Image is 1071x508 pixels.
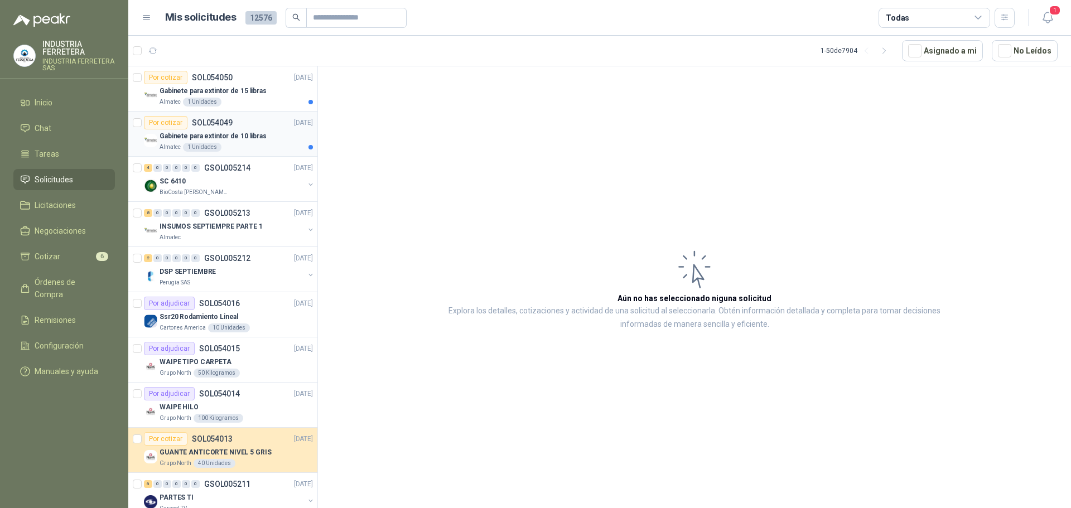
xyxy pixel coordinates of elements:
[144,315,157,328] img: Company Logo
[160,323,206,332] p: Cartones America
[144,71,187,84] div: Por cotizar
[194,414,243,423] div: 100 Kilogramos
[144,161,315,197] a: 4 0 0 0 0 0 GSOL005214[DATE] Company LogoSC 6410BioCosta [PERSON_NAME] Energy S.A.S
[208,323,250,332] div: 10 Unidades
[294,208,313,219] p: [DATE]
[128,112,317,157] a: Por cotizarSOL054049[DATE] Company LogoGabinete para extintor de 10 librasAlmatec1 Unidades
[992,40,1058,61] button: No Leídos
[13,309,115,331] a: Remisiones
[160,459,191,468] p: Grupo North
[128,292,317,337] a: Por adjudicarSOL054016[DATE] Company LogoSsr20 Rodamiento LinealCartones America10 Unidades
[13,220,115,241] a: Negociaciones
[183,143,221,152] div: 1 Unidades
[191,254,200,262] div: 0
[160,402,199,413] p: WAIPE HILO
[821,42,893,60] div: 1 - 50 de 7904
[42,40,115,56] p: INDUSTRIA FERRETERA
[160,233,181,242] p: Almatec
[35,96,52,109] span: Inicio
[35,340,84,352] span: Configuración
[153,164,162,172] div: 0
[172,254,181,262] div: 0
[199,390,240,398] p: SOL054014
[14,45,35,66] img: Company Logo
[160,143,181,152] p: Almatec
[160,357,231,367] p: WAIPE TIPO CARPETA
[144,269,157,283] img: Company Logo
[172,209,181,217] div: 0
[160,221,263,232] p: INSUMOS SEPTIEMPRE PARTE 1
[144,251,315,287] a: 2 0 0 0 0 0 GSOL005212[DATE] Company LogoDSP SEPTIEMBREPerugia SAS
[144,164,152,172] div: 4
[35,148,59,160] span: Tareas
[294,479,313,490] p: [DATE]
[194,459,235,468] div: 40 Unidades
[183,98,221,107] div: 1 Unidades
[144,297,195,310] div: Por adjudicar
[199,299,240,307] p: SOL054016
[144,387,195,400] div: Por adjudicar
[13,246,115,267] a: Cotizar6
[294,343,313,354] p: [DATE]
[163,164,171,172] div: 0
[194,369,240,378] div: 50 Kilogramos
[160,86,267,96] p: Gabinete para extintor de 15 libras
[13,92,115,113] a: Inicio
[160,369,191,378] p: Grupo North
[204,480,250,488] p: GSOL005211
[144,342,195,355] div: Por adjudicar
[1049,5,1061,16] span: 1
[35,199,76,211] span: Licitaciones
[128,428,317,473] a: Por cotizarSOL054013[DATE] Company LogoGUANTE ANTICORTE NIVEL 5 GRISGrupo North40 Unidades
[192,435,233,443] p: SOL054013
[35,250,60,263] span: Cotizar
[160,447,272,458] p: GUANTE ANTICORTE NIVEL 5 GRIS
[35,173,73,186] span: Solicitudes
[191,164,200,172] div: 0
[294,253,313,264] p: [DATE]
[163,480,171,488] div: 0
[13,118,115,139] a: Chat
[144,116,187,129] div: Por cotizar
[144,89,157,102] img: Company Logo
[204,254,250,262] p: GSOL005212
[153,480,162,488] div: 0
[160,176,186,187] p: SC 6410
[182,164,190,172] div: 0
[160,312,238,322] p: Ssr20 Rodamiento Lineal
[160,414,191,423] p: Grupo North
[153,209,162,217] div: 0
[35,276,104,301] span: Órdenes de Compra
[294,163,313,173] p: [DATE]
[144,254,152,262] div: 2
[42,58,115,71] p: INDUSTRIA FERRETERA SAS
[165,9,237,26] h1: Mis solicitudes
[144,206,315,242] a: 8 0 0 0 0 0 GSOL005213[DATE] Company LogoINSUMOS SEPTIEMPRE PARTE 1Almatec
[192,74,233,81] p: SOL054050
[128,66,317,112] a: Por cotizarSOL054050[DATE] Company LogoGabinete para extintor de 15 librasAlmatec1 Unidades
[191,209,200,217] div: 0
[35,314,76,326] span: Remisiones
[617,292,771,304] h3: Aún no has seleccionado niguna solicitud
[35,122,51,134] span: Chat
[204,164,250,172] p: GSOL005214
[13,195,115,216] a: Licitaciones
[13,361,115,382] a: Manuales y ayuda
[886,12,909,24] div: Todas
[144,224,157,238] img: Company Logo
[160,492,194,503] p: PARTES TI
[160,188,230,197] p: BioCosta [PERSON_NAME] Energy S.A.S
[292,13,300,21] span: search
[144,209,152,217] div: 8
[245,11,277,25] span: 12576
[144,179,157,192] img: Company Logo
[35,225,86,237] span: Negociaciones
[35,365,98,378] span: Manuales y ayuda
[153,254,162,262] div: 0
[182,480,190,488] div: 0
[902,40,983,61] button: Asignado a mi
[294,389,313,399] p: [DATE]
[172,164,181,172] div: 0
[294,298,313,309] p: [DATE]
[96,252,108,261] span: 6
